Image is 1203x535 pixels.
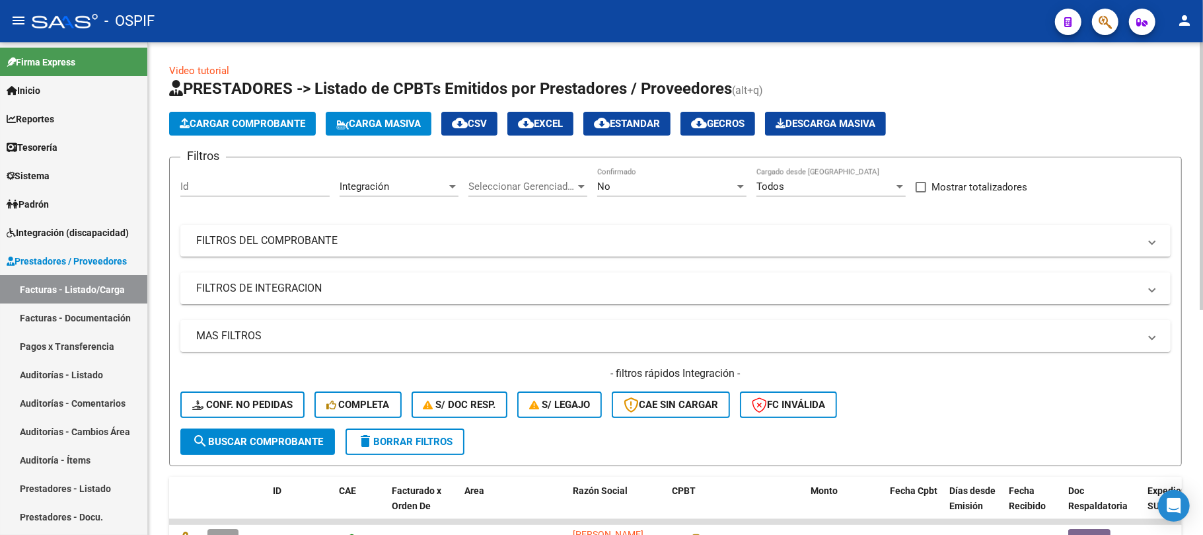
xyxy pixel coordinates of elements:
[459,477,548,535] datatable-header-cell: Area
[452,118,487,130] span: CSV
[7,83,40,98] span: Inicio
[334,477,386,535] datatable-header-cell: CAE
[518,118,563,130] span: EXCEL
[691,115,707,131] mat-icon: cloud_download
[180,147,226,165] h3: Filtros
[392,485,441,511] span: Facturado x Orden De
[765,112,886,136] app-download-masive: Descarga masiva de comprobantes (adjuntos)
[192,399,293,411] span: Conf. no pedidas
[180,272,1171,304] mat-expansion-panel-header: FILTROS DE INTEGRACION
[468,181,575,192] span: Seleccionar Gerenciador
[594,118,660,130] span: Estandar
[567,477,667,535] datatable-header-cell: Razón Social
[583,112,671,136] button: Estandar
[196,281,1139,296] mat-panel-title: FILTROS DE INTEGRACION
[423,399,496,411] span: S/ Doc Resp.
[314,391,402,418] button: Completa
[1177,13,1192,28] mat-icon: person
[890,485,937,496] span: Fecha Cpbt
[357,436,453,448] span: Borrar Filtros
[196,233,1139,248] mat-panel-title: FILTROS DEL COMPROBANTE
[340,181,389,192] span: Integración
[765,112,886,136] button: Descarga Masiva
[192,436,323,448] span: Buscar Comprobante
[594,115,610,131] mat-icon: cloud_download
[412,391,508,418] button: S/ Doc Resp.
[529,399,590,411] span: S/ legajo
[326,112,431,136] button: Carga Masiva
[346,429,464,455] button: Borrar Filtros
[196,329,1139,343] mat-panel-title: MAS FILTROS
[169,112,316,136] button: Cargar Comprobante
[192,433,208,449] mat-icon: search
[624,399,718,411] span: CAE SIN CARGAR
[273,485,281,496] span: ID
[180,429,335,455] button: Buscar Comprobante
[180,391,305,418] button: Conf. no pedidas
[752,399,825,411] span: FC Inválida
[7,254,127,268] span: Prestadores / Proveedores
[268,477,334,535] datatable-header-cell: ID
[612,391,730,418] button: CAE SIN CARGAR
[944,477,1003,535] datatable-header-cell: Días desde Emisión
[740,391,837,418] button: FC Inválida
[7,169,50,183] span: Sistema
[180,320,1171,352] mat-expansion-panel-header: MAS FILTROS
[169,65,229,77] a: Video tutorial
[672,485,696,496] span: CPBT
[7,112,54,126] span: Reportes
[169,79,732,98] span: PRESTADORES -> Listado de CPBTs Emitidos por Prestadores / Proveedores
[811,485,838,496] span: Monto
[1158,490,1190,522] div: Open Intercom Messenger
[756,181,784,192] span: Todos
[7,55,75,69] span: Firma Express
[464,485,484,496] span: Area
[7,140,57,155] span: Tesorería
[885,477,944,535] datatable-header-cell: Fecha Cpbt
[104,7,155,36] span: - OSPIF
[357,433,373,449] mat-icon: delete
[441,112,497,136] button: CSV
[1003,477,1063,535] datatable-header-cell: Fecha Recibido
[732,84,763,97] span: (alt+q)
[11,13,26,28] mat-icon: menu
[1063,477,1142,535] datatable-header-cell: Doc Respaldatoria
[949,485,996,511] span: Días desde Emisión
[691,118,745,130] span: Gecros
[507,112,573,136] button: EXCEL
[776,118,875,130] span: Descarga Masiva
[517,391,602,418] button: S/ legajo
[597,181,610,192] span: No
[180,366,1171,381] h4: - filtros rápidos Integración -
[1009,485,1046,511] span: Fecha Recibido
[7,197,49,212] span: Padrón
[805,477,885,535] datatable-header-cell: Monto
[180,118,305,130] span: Cargar Comprobante
[7,226,129,240] span: Integración (discapacidad)
[931,179,1027,195] span: Mostrar totalizadores
[336,118,421,130] span: Carga Masiva
[573,485,628,496] span: Razón Social
[667,477,805,535] datatable-header-cell: CPBT
[180,225,1171,257] mat-expansion-panel-header: FILTROS DEL COMPROBANTE
[386,477,459,535] datatable-header-cell: Facturado x Orden De
[1068,485,1128,511] span: Doc Respaldatoria
[680,112,755,136] button: Gecros
[339,485,356,496] span: CAE
[518,115,534,131] mat-icon: cloud_download
[326,399,390,411] span: Completa
[452,115,468,131] mat-icon: cloud_download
